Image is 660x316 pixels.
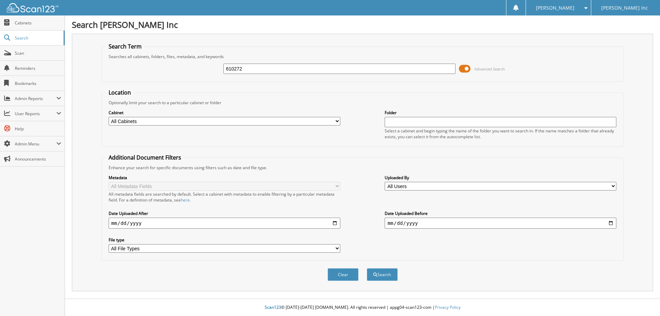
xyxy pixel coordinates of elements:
[109,237,340,243] label: File type
[15,141,56,147] span: Admin Menu
[65,299,660,316] div: © [DATE]-[DATE] [DOMAIN_NAME]. All rights reserved | appg04-scan123-com |
[265,304,281,310] span: Scan123
[15,20,61,26] span: Cabinets
[601,6,648,10] span: [PERSON_NAME] Inc
[15,65,61,71] span: Reminders
[15,126,61,132] span: Help
[109,191,340,203] div: All metadata fields are searched by default. Select a cabinet with metadata to enable filtering b...
[105,154,185,161] legend: Additional Document Filters
[105,54,620,59] div: Searches all cabinets, folders, files, metadata, and keywords
[15,35,60,41] span: Search
[105,100,620,106] div: Optionally limit your search to a particular cabinet or folder
[367,268,398,281] button: Search
[15,96,56,101] span: Admin Reports
[15,111,56,117] span: User Reports
[385,128,616,140] div: Select a cabinet and begin typing the name of the folder you want to search in. If the name match...
[328,268,359,281] button: Clear
[105,43,145,50] legend: Search Term
[109,218,340,229] input: start
[105,89,134,96] legend: Location
[385,210,616,216] label: Date Uploaded Before
[72,19,653,30] h1: Search [PERSON_NAME] Inc
[536,6,574,10] span: [PERSON_NAME]
[385,110,616,116] label: Folder
[7,3,58,12] img: scan123-logo-white.svg
[109,110,340,116] label: Cabinet
[15,156,61,162] span: Announcements
[385,218,616,229] input: end
[181,197,190,203] a: here
[105,165,620,171] div: Enhance your search for specific documents using filters such as date and file type.
[109,210,340,216] label: Date Uploaded After
[385,175,616,181] label: Uploaded By
[435,304,461,310] a: Privacy Policy
[15,80,61,86] span: Bookmarks
[15,50,61,56] span: Scan
[109,175,340,181] label: Metadata
[474,66,505,72] span: Advanced Search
